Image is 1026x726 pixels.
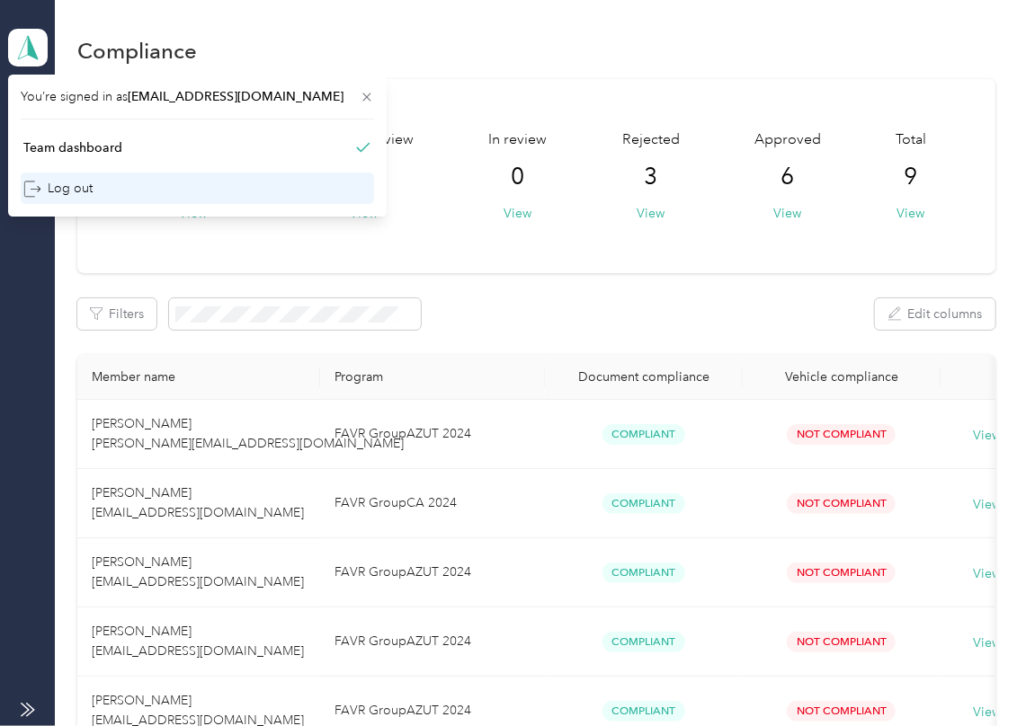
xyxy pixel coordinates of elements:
[320,355,545,400] th: Program
[904,163,917,191] span: 9
[512,163,525,191] span: 0
[602,632,685,652] span: Compliant
[320,469,545,538] td: FAVR GroupCA 2024
[757,369,926,385] div: Vehicle compliance
[773,204,801,223] button: View
[77,355,320,400] th: Member name
[77,298,156,330] button: Filters
[320,538,545,607] td: FAVR GroupAZUT 2024
[896,129,926,151] span: Total
[92,485,304,520] span: [PERSON_NAME] [EMAIL_ADDRESS][DOMAIN_NAME]
[875,298,995,330] button: Edit columns
[489,129,548,151] span: In review
[787,493,896,514] span: Not Compliant
[637,204,665,223] button: View
[622,129,680,151] span: Rejected
[559,369,728,385] div: Document compliance
[787,632,896,652] span: Not Compliant
[602,701,685,722] span: Compliant
[77,41,197,60] h1: Compliance
[128,89,343,104] span: [EMAIL_ADDRESS][DOMAIN_NAME]
[602,493,685,514] span: Compliant
[320,400,545,469] td: FAVR GroupAZUT 2024
[92,416,404,451] span: [PERSON_NAME] [PERSON_NAME][EMAIL_ADDRESS][DOMAIN_NAME]
[781,163,794,191] span: 6
[92,624,304,659] span: [PERSON_NAME] [EMAIL_ADDRESS][DOMAIN_NAME]
[602,424,685,445] span: Compliant
[754,129,821,151] span: Approved
[504,204,532,223] button: View
[23,138,122,157] div: Team dashboard
[925,625,1026,726] iframe: Everlance-gr Chat Button Frame
[787,424,896,445] span: Not Compliant
[644,163,657,191] span: 3
[320,607,545,677] td: FAVR GroupAZUT 2024
[23,179,93,198] div: Log out
[602,562,685,583] span: Compliant
[897,204,924,223] button: View
[21,87,374,106] span: You’re signed in as
[787,562,896,583] span: Not Compliant
[787,701,896,722] span: Not Compliant
[92,554,304,589] span: [PERSON_NAME] [EMAIL_ADDRESS][DOMAIN_NAME]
